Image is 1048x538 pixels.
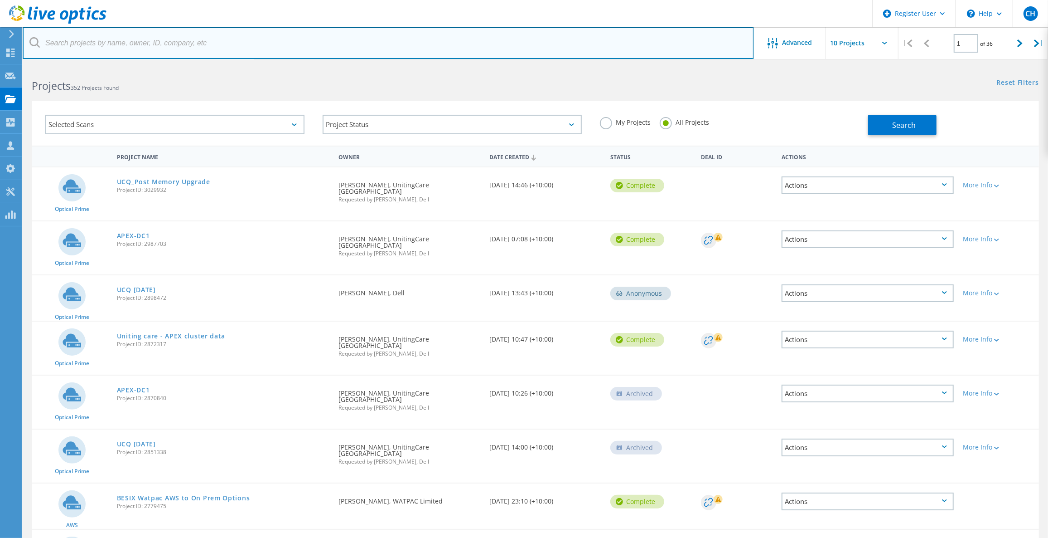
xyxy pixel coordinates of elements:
a: APEX-DC1 [117,233,150,239]
span: of 36 [980,40,993,48]
a: Live Optics Dashboard [9,19,106,25]
div: [DATE] 14:46 (+10:00) [485,167,606,197]
div: Actions [782,493,954,510]
span: Project ID: 2872317 [117,342,329,347]
div: Project Status [323,115,582,134]
a: Uniting care - APEX cluster data [117,333,225,339]
span: Optical Prime [55,469,89,474]
div: Complete [610,333,664,347]
span: Optical Prime [55,314,89,320]
button: Search [868,115,937,135]
span: Project ID: 2779475 [117,504,329,509]
div: Project Name [112,148,334,165]
div: Actions [782,439,954,456]
div: Complete [610,233,664,246]
div: [DATE] 23:10 (+10:00) [485,484,606,514]
span: 352 Projects Found [71,84,119,92]
span: Advanced [782,39,812,46]
span: Optical Prime [55,260,89,266]
div: [PERSON_NAME], UnitingCare [GEOGRAPHIC_DATA] [334,167,485,211]
div: Deal Id [696,148,777,165]
div: Archived [610,387,662,401]
div: More Info [963,444,1034,450]
div: More Info [963,290,1034,296]
div: More Info [963,182,1034,188]
div: | [1029,27,1048,59]
span: Project ID: 2851338 [117,450,329,455]
div: Complete [610,495,664,509]
div: [DATE] 13:43 (+10:00) [485,275,606,305]
div: More Info [963,236,1034,242]
div: Complete [610,179,664,192]
span: Search [892,120,916,130]
div: [DATE] 07:08 (+10:00) [485,221,606,251]
div: [PERSON_NAME], UnitingCare [GEOGRAPHIC_DATA] [334,430,485,474]
div: Status [606,148,696,165]
div: More Info [963,336,1034,342]
span: Requested by [PERSON_NAME], Dell [338,251,480,256]
div: Actions [777,148,958,165]
div: Actions [782,230,954,248]
div: Actions [782,331,954,348]
span: CH [1025,10,1035,17]
div: [PERSON_NAME], UnitingCare [GEOGRAPHIC_DATA] [334,322,485,366]
span: Optical Prime [55,415,89,420]
a: UCQ [DATE] [117,441,156,447]
span: Project ID: 2898472 [117,295,329,301]
span: Requested by [PERSON_NAME], Dell [338,197,480,202]
input: Search projects by name, owner, ID, company, etc [23,27,754,59]
span: Project ID: 3029932 [117,187,329,193]
div: | [898,27,917,59]
div: Owner [334,148,485,165]
span: Optical Prime [55,206,89,212]
a: BESIX Watpac AWS to On Prem Options [117,495,250,501]
a: UCQ_Post Memory Upgrade [117,179,210,185]
div: [DATE] 14:00 (+10:00) [485,430,606,460]
svg: \n [967,10,975,18]
div: [DATE] 10:26 (+10:00) [485,376,606,406]
a: UCQ [DATE] [117,287,156,293]
span: Requested by [PERSON_NAME], Dell [338,405,480,411]
div: [PERSON_NAME], Dell [334,275,485,305]
span: Project ID: 2870840 [117,396,329,401]
a: APEX-DC1 [117,387,150,393]
span: Requested by [PERSON_NAME], Dell [338,459,480,465]
div: Anonymous [610,287,671,300]
label: My Projects [600,117,651,126]
div: Actions [782,385,954,402]
div: More Info [963,390,1034,396]
div: Date Created [485,148,606,165]
span: Requested by [PERSON_NAME], Dell [338,351,480,357]
span: AWS [66,523,78,528]
a: Reset Filters [997,79,1039,87]
label: All Projects [660,117,709,126]
span: Project ID: 2987703 [117,241,329,247]
b: Projects [32,78,71,93]
div: [PERSON_NAME], UnitingCare [GEOGRAPHIC_DATA] [334,221,485,265]
div: [PERSON_NAME], WATPAC Limited [334,484,485,514]
div: Actions [782,284,954,302]
div: [PERSON_NAME], UnitingCare [GEOGRAPHIC_DATA] [334,376,485,420]
span: Optical Prime [55,361,89,366]
div: Archived [610,441,662,455]
div: Actions [782,176,954,194]
div: [DATE] 10:47 (+10:00) [485,322,606,352]
div: Selected Scans [45,115,304,134]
